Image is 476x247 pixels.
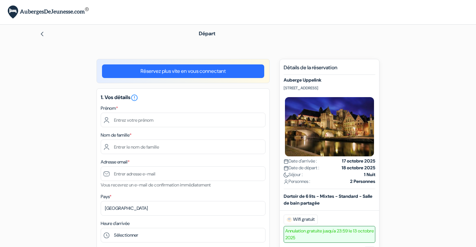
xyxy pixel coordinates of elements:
[101,220,130,227] label: Heure d'arrivée
[284,85,375,91] p: [STREET_ADDRESS]
[101,105,118,112] label: Prénom
[101,94,266,102] h5: 1. Vos détails
[101,140,266,154] input: Entrer le nom de famille
[284,166,289,171] img: calendar.svg
[287,217,292,222] img: free_wifi.svg
[101,132,131,139] label: Nom de famille
[284,178,310,185] span: Personnes :
[284,173,289,177] img: moon.svg
[284,171,303,178] span: Séjour :
[101,113,266,127] input: Entrez votre prénom
[284,77,375,83] h5: Auberge Uppelink
[130,94,138,101] a: error_outline
[8,6,89,19] img: AubergesDeJeunesse.com
[199,30,215,37] span: Départ
[284,64,375,75] h5: Détails de la réservation
[342,158,375,164] strong: 17 octobre 2025
[284,164,319,171] span: Date de départ :
[101,166,266,181] input: Entrer adresse e-mail
[284,226,375,243] span: Annulation gratuite jusqu'a 23:59 le 13 octobre 2025
[284,215,318,224] span: Wifi gratuit
[350,178,375,185] strong: 2 Personnes
[284,158,317,164] span: Date d'arrivée :
[284,159,289,164] img: calendar.svg
[40,31,45,37] img: left_arrow.svg
[101,159,130,165] label: Adresse email
[284,179,289,184] img: user_icon.svg
[101,182,211,188] small: Vous recevrez un e-mail de confirmation immédiatement
[130,94,138,102] i: error_outline
[342,164,375,171] strong: 18 octobre 2025
[284,193,372,206] b: Dortoir de 6 lits - Mixtes - Standard - Salle de bain partagée
[101,193,111,200] label: Pays
[102,64,264,78] a: Réservez plus vite en vous connectant
[364,171,375,178] strong: 1 Nuit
